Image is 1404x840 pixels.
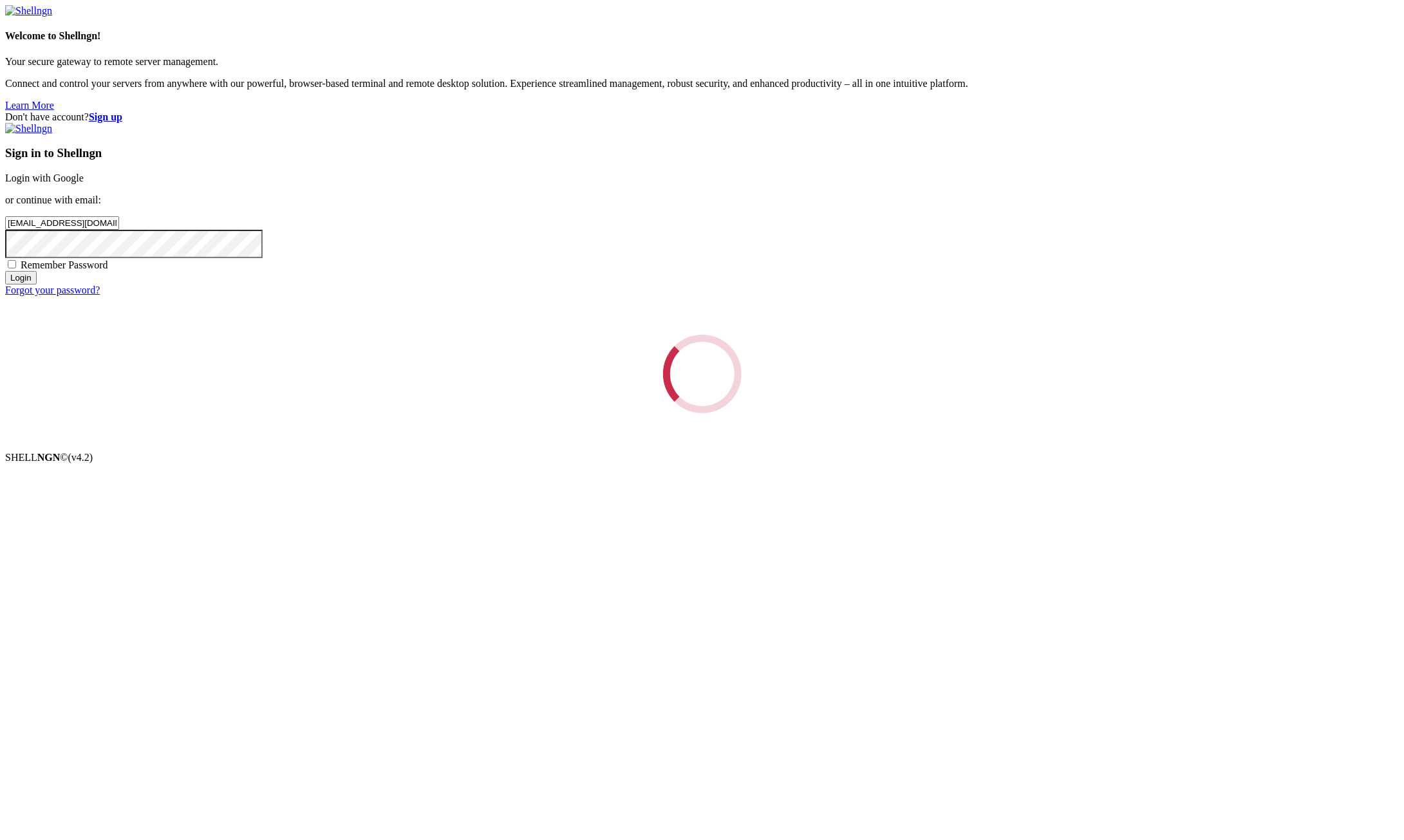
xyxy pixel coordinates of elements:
[5,111,1399,123] div: Don't have account?
[5,216,119,230] input: Email address
[37,452,61,463] b: NGN
[5,123,52,135] img: Shellngn
[5,452,93,463] span: SHELL ©
[5,30,1399,42] h4: Welcome to Shellngn!
[663,335,742,413] div: Loading...
[5,146,1399,160] h3: Sign in to Shellngn
[5,56,1399,68] p: Your secure gateway to remote server management.
[21,259,108,270] span: Remember Password
[5,78,1399,89] p: Connect and control your servers from anywhere with our powerful, browser-based terminal and remo...
[5,173,84,183] a: Login with Google
[8,260,16,268] input: Remember Password
[5,271,37,285] input: Login
[5,285,100,295] a: Forgot your password?
[5,5,52,17] img: Shellngn
[5,100,54,111] a: Learn More
[89,111,122,122] a: Sign up
[68,452,93,463] span: 4.2.0
[5,194,1399,206] p: or continue with email:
